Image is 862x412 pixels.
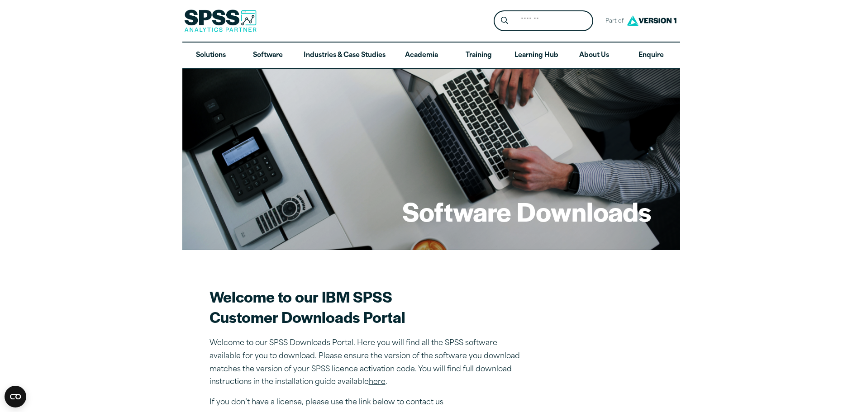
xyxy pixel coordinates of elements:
[496,13,513,29] button: Search magnifying glass icon
[450,43,507,69] a: Training
[566,43,623,69] a: About Us
[369,379,386,386] a: here
[210,286,526,327] h2: Welcome to our IBM SPSS Customer Downloads Portal
[182,43,680,69] nav: Desktop version of site main menu
[623,43,680,69] a: Enquire
[600,15,624,28] span: Part of
[393,43,450,69] a: Academia
[296,43,393,69] a: Industries & Case Studies
[402,194,651,229] h1: Software Downloads
[494,10,593,32] form: Site Header Search Form
[239,43,296,69] a: Software
[5,386,26,407] button: Open CMP widget
[182,43,239,69] a: Solutions
[210,396,526,409] p: If you don’t have a license, please use the link below to contact us
[184,9,257,32] img: SPSS Analytics Partner
[210,337,526,389] p: Welcome to our SPSS Downloads Portal. Here you will find all the SPSS software available for you ...
[501,17,508,24] svg: Search magnifying glass icon
[624,12,679,29] img: Version1 Logo
[507,43,566,69] a: Learning Hub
